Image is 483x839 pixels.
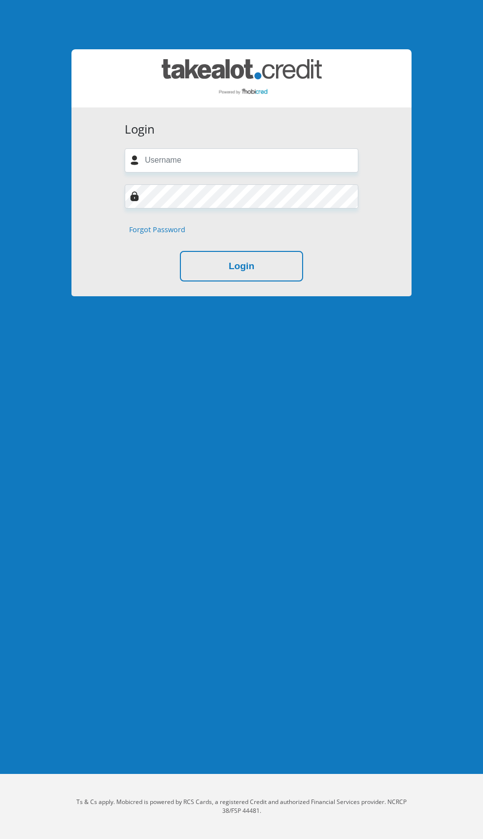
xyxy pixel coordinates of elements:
[71,798,412,815] p: Ts & Cs apply. Mobicred is powered by RCS Cards, a registered Credit and authorized Financial Ser...
[162,59,322,98] img: takealot_credit logo
[129,224,185,235] a: Forgot Password
[125,148,358,173] input: Username
[125,122,358,137] h3: Login
[180,251,303,282] button: Login
[130,155,139,165] img: user-icon image
[130,191,139,201] img: Image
